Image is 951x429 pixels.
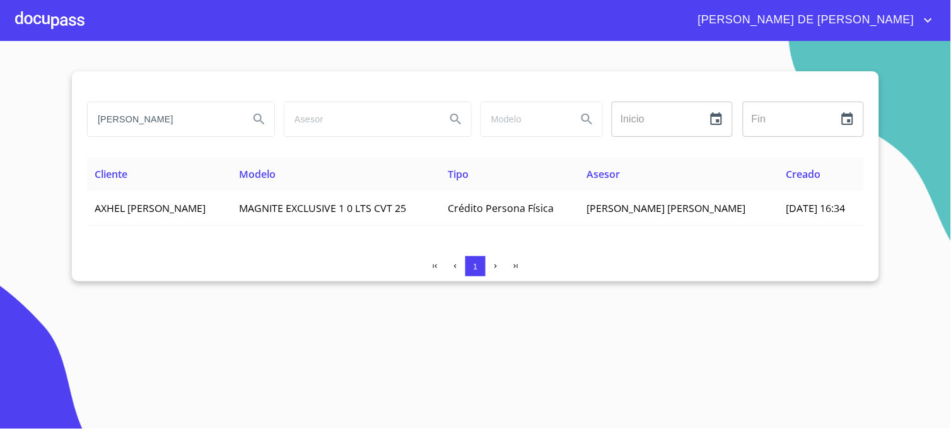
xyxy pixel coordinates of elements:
span: 1 [473,262,477,271]
span: Tipo [448,167,469,181]
span: Asesor [586,167,620,181]
button: Search [244,104,274,134]
button: Search [441,104,471,134]
span: Crédito Persona Física [448,201,554,215]
span: [DATE] 16:34 [786,201,846,215]
input: search [481,102,567,136]
span: MAGNITE EXCLUSIVE 1 0 LTS CVT 25 [239,201,406,215]
span: Creado [786,167,821,181]
input: search [284,102,436,136]
span: [PERSON_NAME] DE [PERSON_NAME] [689,10,921,30]
span: [PERSON_NAME] [PERSON_NAME] [586,201,745,215]
button: account of current user [689,10,936,30]
button: 1 [465,256,486,276]
span: AXHEL [PERSON_NAME] [95,201,206,215]
span: Modelo [239,167,276,181]
input: search [88,102,239,136]
button: Search [572,104,602,134]
span: Cliente [95,167,127,181]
